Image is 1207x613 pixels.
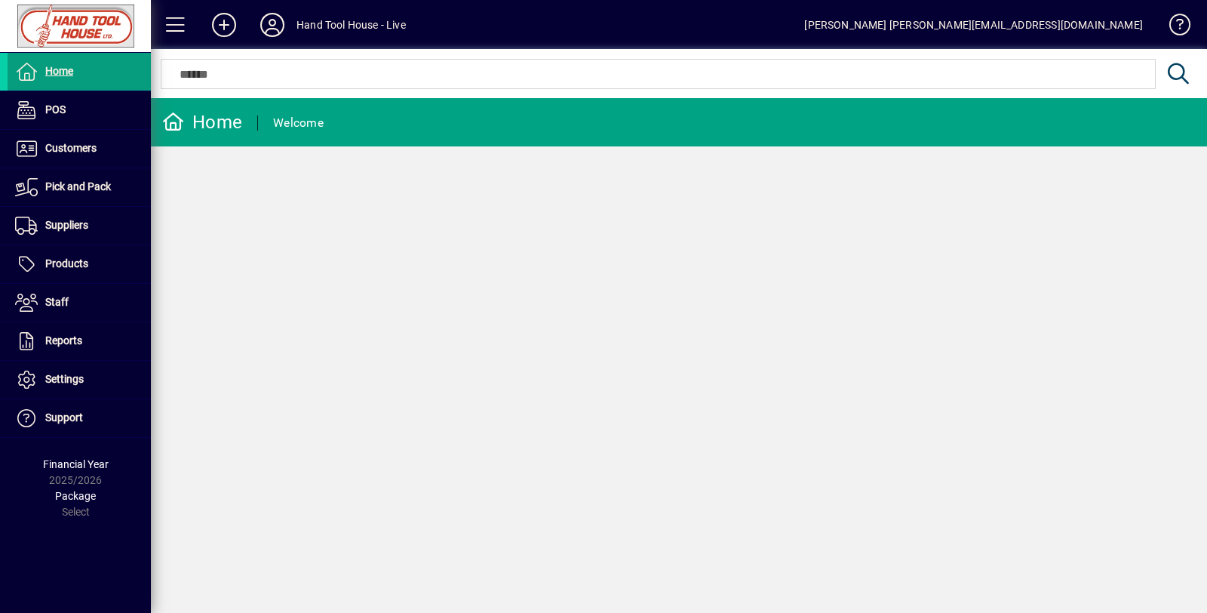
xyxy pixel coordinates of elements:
[45,180,111,193] span: Pick and Pack
[45,257,88,270] span: Products
[45,373,84,385] span: Settings
[296,13,406,37] div: Hand Tool House - Live
[45,219,88,231] span: Suppliers
[8,207,151,245] a: Suppliers
[273,111,324,135] div: Welcome
[43,458,109,470] span: Financial Year
[8,322,151,360] a: Reports
[804,13,1143,37] div: [PERSON_NAME] [PERSON_NAME][EMAIL_ADDRESS][DOMAIN_NAME]
[45,411,83,424] span: Support
[45,142,97,154] span: Customers
[8,284,151,322] a: Staff
[8,245,151,283] a: Products
[8,91,151,129] a: POS
[45,65,73,77] span: Home
[248,11,296,39] button: Profile
[162,110,242,134] div: Home
[8,130,151,168] a: Customers
[8,168,151,206] a: Pick and Pack
[200,11,248,39] button: Add
[8,361,151,399] a: Settings
[45,334,82,347] span: Reports
[45,296,69,308] span: Staff
[1158,3,1188,52] a: Knowledge Base
[8,399,151,437] a: Support
[45,103,66,116] span: POS
[55,490,96,502] span: Package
